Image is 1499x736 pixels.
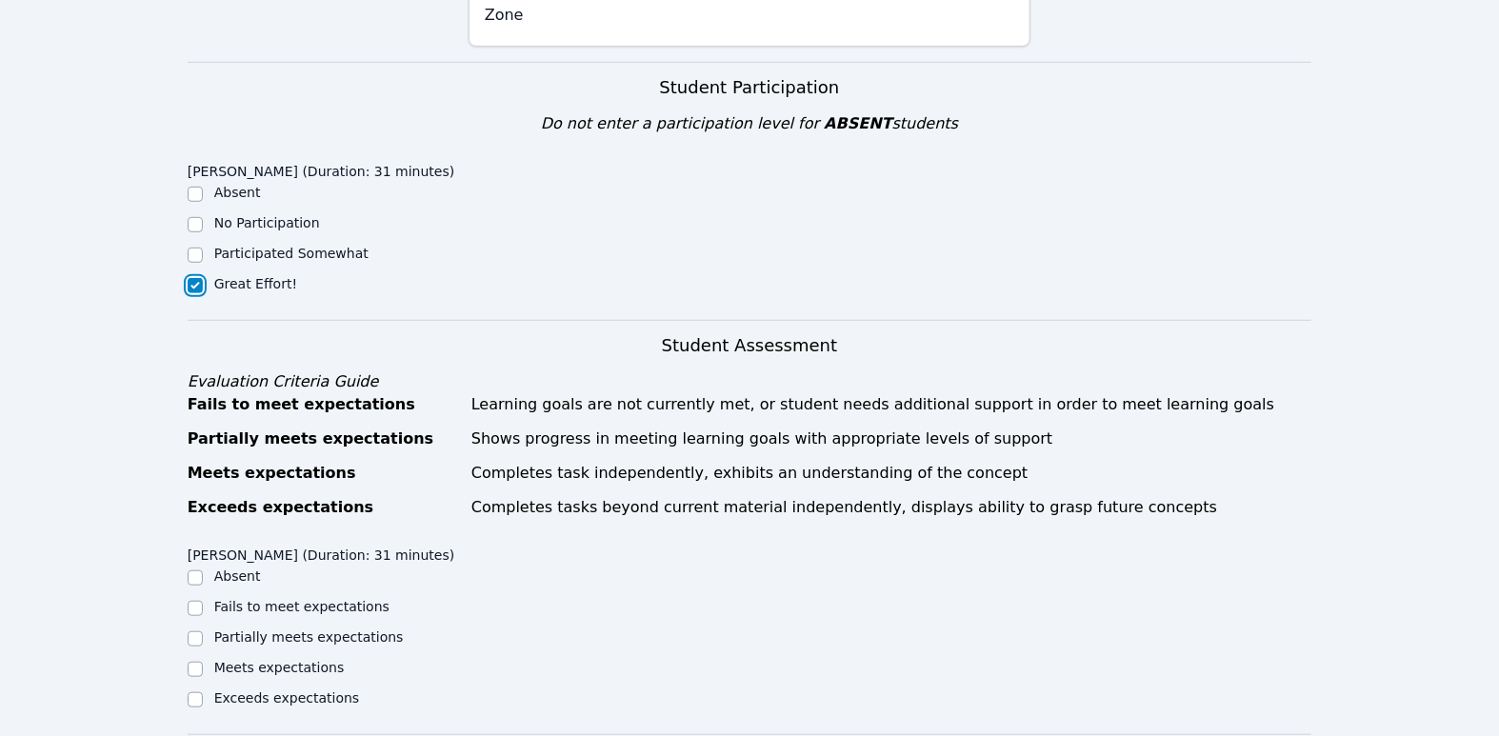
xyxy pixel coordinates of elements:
div: Meets expectations [188,462,460,485]
legend: [PERSON_NAME] (Duration: 31 minutes) [188,538,455,567]
label: Partially meets expectations [214,629,404,645]
div: Completes task independently, exhibits an understanding of the concept [471,462,1311,485]
label: Great Effort! [214,276,297,291]
label: Participated Somewhat [214,246,369,261]
div: Fails to meet expectations [188,393,460,416]
label: Fails to meet expectations [214,599,390,614]
label: Meets expectations [214,660,345,675]
h3: Student Assessment [188,332,1312,359]
label: No Participation [214,215,320,230]
h3: Student Participation [188,74,1312,101]
span: ABSENT [824,114,891,132]
legend: [PERSON_NAME] (Duration: 31 minutes) [188,154,455,183]
div: Evaluation Criteria Guide [188,370,1312,393]
label: Exceeds expectations [214,690,359,706]
label: Absent [214,185,261,200]
div: Partially meets expectations [188,428,460,450]
label: Absent [214,568,261,584]
div: Learning goals are not currently met, or student needs additional support in order to meet learni... [471,393,1311,416]
div: Exceeds expectations [188,496,460,519]
div: Do not enter a participation level for students [188,112,1312,135]
div: Shows progress in meeting learning goals with appropriate levels of support [471,428,1311,450]
div: Completes tasks beyond current material independently, displays ability to grasp future concepts [471,496,1311,519]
